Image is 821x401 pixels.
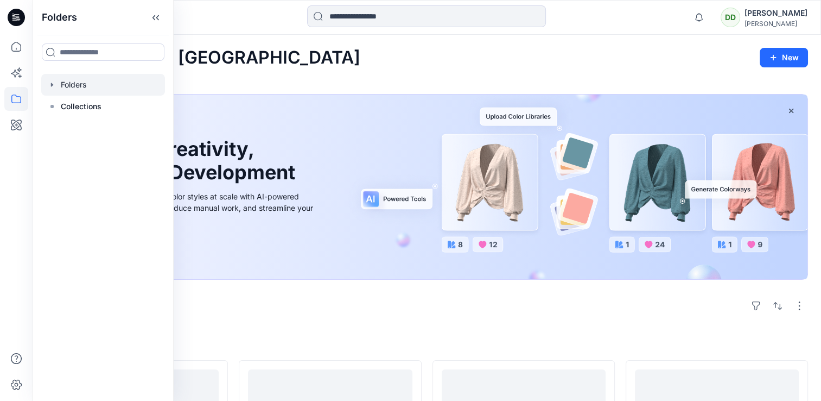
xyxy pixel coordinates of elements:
[72,238,316,260] a: Discover more
[760,48,808,67] button: New
[744,7,807,20] div: [PERSON_NAME]
[46,48,360,68] h2: Welcome back, [GEOGRAPHIC_DATA]
[721,8,740,27] div: DD
[61,100,101,113] p: Collections
[72,191,316,225] div: Explore ideas faster and recolor styles at scale with AI-powered tools that boost creativity, red...
[744,20,807,28] div: [PERSON_NAME]
[46,336,808,349] h4: Styles
[72,137,300,184] h1: Unleash Creativity, Speed Up Development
